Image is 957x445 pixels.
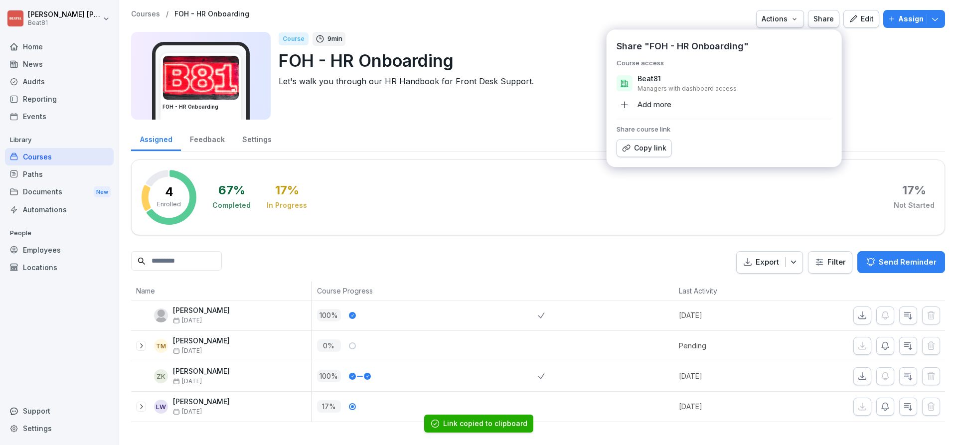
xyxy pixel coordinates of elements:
div: Support [5,402,114,420]
span: [DATE] [173,378,202,385]
div: Employees [5,241,114,259]
img: qg0hno8tgii3v32qtm26wzmy.png [163,56,239,100]
h5: Course access [617,59,832,67]
p: Last Activity [679,286,782,296]
div: Link copied to clipboard [443,419,527,429]
button: Add more [613,97,836,113]
div: Not Started [894,200,935,210]
p: Export [756,257,779,268]
div: Documents [5,183,114,201]
p: Send Reminder [879,257,937,268]
p: Beat81 [28,19,101,26]
a: News [5,55,114,73]
button: Filter [808,252,852,273]
div: Edit [849,13,874,24]
div: Add more [617,97,671,113]
button: Share [808,10,839,28]
a: Locations [5,259,114,276]
button: Assign [883,10,945,28]
p: [PERSON_NAME] [173,398,230,406]
p: [PERSON_NAME] [PERSON_NAME] [28,10,101,19]
a: Audits [5,73,114,90]
h3: FOH - HR Onboarding [162,103,239,111]
a: Automations [5,201,114,218]
p: 0 % [317,339,341,352]
p: Library [5,132,114,148]
p: Managers with dashboard access [638,85,737,93]
div: In Progress [267,200,307,210]
div: LW [154,400,168,414]
div: Actions [762,13,798,24]
p: Name [136,286,307,296]
p: Let's walk you through our HR Handbook for Front Desk Support. [279,75,937,87]
button: Export [736,251,803,274]
a: Courses [131,10,160,18]
p: [DATE] [679,371,787,381]
div: ZK [154,369,168,383]
div: 17 % [902,184,926,196]
button: Edit [843,10,879,28]
p: [DATE] [679,401,787,412]
p: Assign [898,13,924,24]
div: Share [813,13,834,24]
p: 100 % [317,309,341,321]
button: Send Reminder [857,251,945,273]
p: 100 % [317,370,341,382]
a: Events [5,108,114,125]
p: [PERSON_NAME] [173,306,230,315]
div: 17 % [275,184,299,196]
p: People [5,225,114,241]
p: [PERSON_NAME] [173,367,230,376]
p: 17 % [317,400,341,413]
button: Copy link [617,139,672,157]
a: Reporting [5,90,114,108]
p: 4 [165,186,173,198]
a: Paths [5,165,114,183]
p: / [166,10,168,18]
button: Actions [756,10,804,28]
p: Pending [679,340,787,351]
p: 9 min [327,34,342,44]
span: [DATE] [173,317,202,324]
div: Completed [212,200,251,210]
div: Filter [814,257,846,267]
a: FOH - HR Onboarding [174,10,249,18]
p: Enrolled [157,200,181,209]
a: Settings [5,420,114,437]
span: [DATE] [173,408,202,415]
a: Feedback [181,126,233,151]
div: 67 % [218,184,245,196]
a: Courses [5,148,114,165]
a: Settings [233,126,280,151]
p: Course Progress [317,286,533,296]
img: z0joffbo5aq2rkb2a77oqce9.png [154,308,168,322]
p: [DATE] [679,310,787,320]
p: [PERSON_NAME] [173,337,230,345]
h5: Share course link [617,125,832,133]
p: Share "FOH - HR Onboarding" [617,39,749,53]
p: Beat81 [638,74,661,84]
p: FOH - HR Onboarding [279,48,937,73]
a: Assigned [131,126,181,151]
div: Course [279,32,309,45]
div: Copy link [622,143,666,153]
a: DocumentsNew [5,183,114,201]
a: Home [5,38,114,55]
div: New [94,186,111,198]
span: [DATE] [173,347,202,354]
